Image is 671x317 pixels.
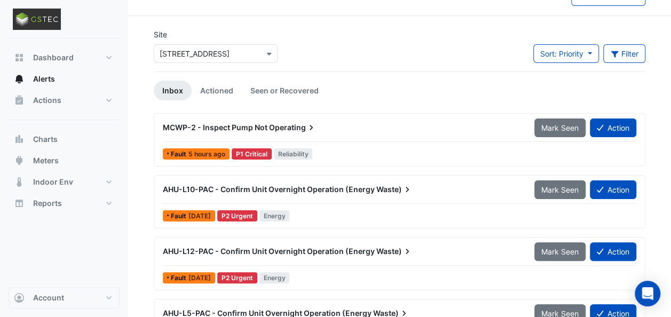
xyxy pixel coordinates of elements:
[14,177,25,187] app-icon: Indoor Env
[603,44,646,63] button: Filter
[376,184,413,195] span: Waste)
[14,74,25,84] app-icon: Alerts
[259,210,290,221] span: Energy
[259,272,290,283] span: Energy
[274,148,313,160] span: Reliability
[163,185,375,194] span: AHU-L10-PAC - Confirm Unit Overnight Operation (Energy
[9,287,120,308] button: Account
[192,81,242,100] a: Actioned
[33,292,64,303] span: Account
[171,275,188,281] span: Fault
[163,123,267,132] span: MCWP-2 - Inspect Pump Not
[33,134,58,145] span: Charts
[590,118,636,137] button: Action
[13,9,61,30] img: Company Logo
[33,52,74,63] span: Dashboard
[9,150,120,171] button: Meters
[534,118,586,137] button: Mark Seen
[534,242,586,261] button: Mark Seen
[590,180,636,199] button: Action
[154,81,192,100] a: Inbox
[14,52,25,63] app-icon: Dashboard
[33,74,55,84] span: Alerts
[242,81,327,100] a: Seen or Recovered
[188,212,211,220] span: Fri 05-Sep-2025 21:00 AEST
[171,213,188,219] span: Fault
[9,171,120,193] button: Indoor Env
[635,281,660,306] div: Open Intercom Messenger
[14,198,25,209] app-icon: Reports
[232,148,272,160] div: P1 Critical
[171,151,188,157] span: Fault
[188,150,225,158] span: Wed 24-Sep-2025 07:00 AEST
[9,47,120,68] button: Dashboard
[269,122,317,133] span: Operating
[540,49,583,58] span: Sort: Priority
[9,193,120,214] button: Reports
[541,123,579,132] span: Mark Seen
[9,129,120,150] button: Charts
[14,155,25,166] app-icon: Meters
[9,90,120,111] button: Actions
[188,274,211,282] span: Tue 02-Sep-2025 21:00 AEST
[33,155,59,166] span: Meters
[217,272,257,283] div: P2 Urgent
[154,29,167,40] label: Site
[217,210,257,221] div: P2 Urgent
[14,95,25,106] app-icon: Actions
[534,180,586,199] button: Mark Seen
[376,246,413,257] span: Waste)
[590,242,636,261] button: Action
[33,198,62,209] span: Reports
[9,68,120,90] button: Alerts
[533,44,599,63] button: Sort: Priority
[541,247,579,256] span: Mark Seen
[14,134,25,145] app-icon: Charts
[163,247,375,256] span: AHU-L12-PAC - Confirm Unit Overnight Operation (Energy
[541,185,579,194] span: Mark Seen
[33,177,73,187] span: Indoor Env
[33,95,61,106] span: Actions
